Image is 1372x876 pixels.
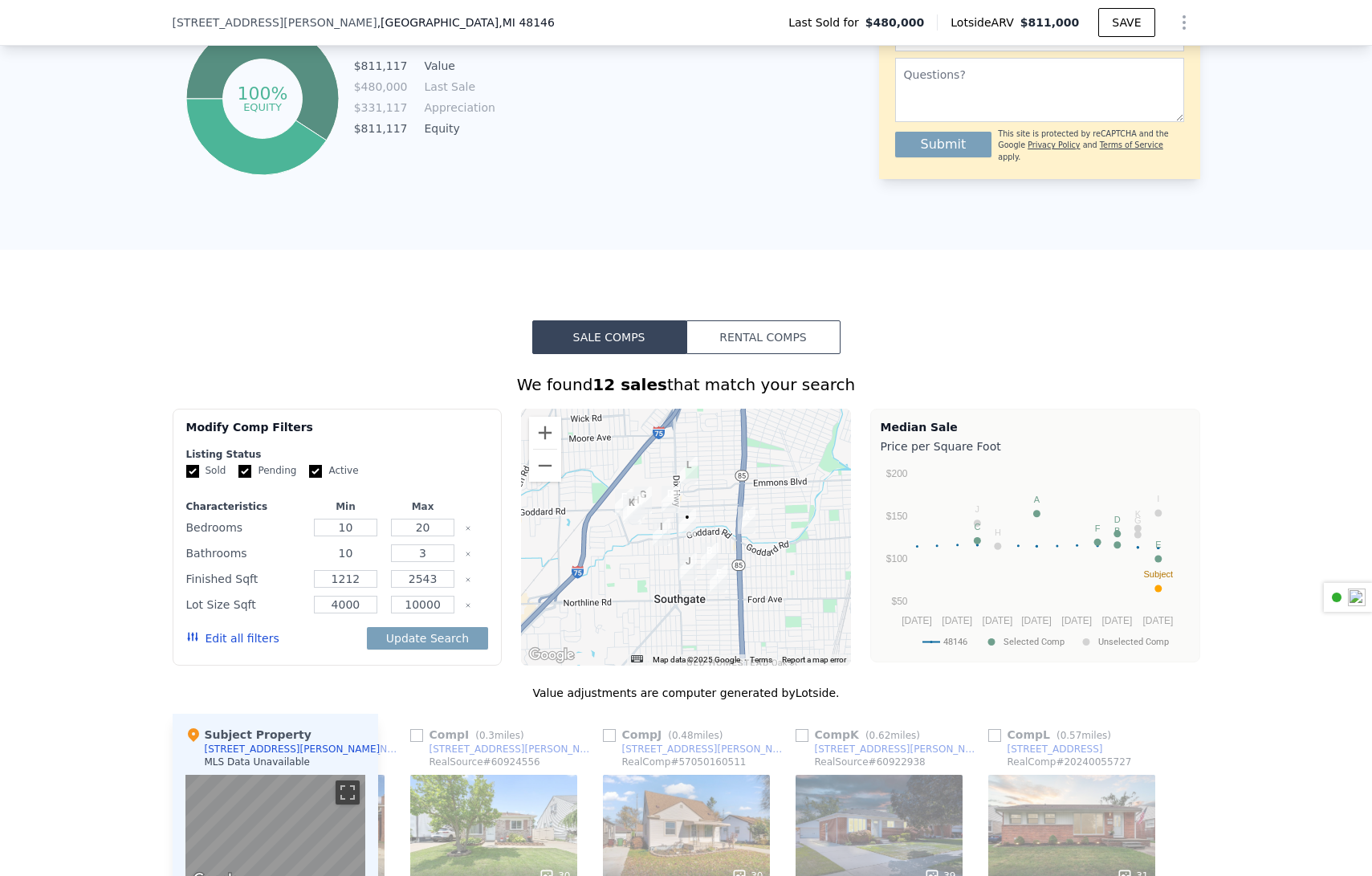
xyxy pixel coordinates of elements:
div: 11164 Kennebec Ave [615,489,633,516]
div: Bathrooms [186,542,304,564]
a: [STREET_ADDRESS][PERSON_NAME] [796,743,982,756]
tspan: 100% [238,84,288,104]
label: Pending [238,464,296,478]
label: Sold [186,464,226,478]
span: ( miles) [662,730,729,741]
a: Terms of Service [1100,141,1163,149]
div: RealComp # 20240055727 [1008,756,1132,768]
td: Last Sale [421,78,494,96]
div: [STREET_ADDRESS][PERSON_NAME] [622,743,789,756]
strong: 12 sales [592,375,667,394]
text: [DATE] [902,615,932,626]
div: RealSource # 60922938 [815,756,926,768]
button: Submit [895,132,992,157]
button: Clear [465,577,471,583]
td: $811,117 [353,57,409,75]
button: Zoom in [529,417,561,449]
div: Min [310,500,381,513]
span: Lotside ARV [951,14,1020,31]
button: Sale Comps [532,320,686,354]
div: [STREET_ADDRESS][PERSON_NAME] [815,743,982,756]
text: $50 [891,596,907,607]
td: $480,000 [353,78,409,96]
td: $331,117 [353,99,409,116]
button: Toggle fullscreen view [336,780,360,805]
input: Active [309,465,322,478]
text: Selected Comp [1004,637,1065,647]
text: $150 [885,511,907,522]
span: Map data ©2025 Google [653,655,740,664]
div: Price per Square Foot [881,435,1190,458]
text: $200 [885,468,907,479]
button: Keyboard shortcuts [631,655,642,662]
text: [DATE] [942,615,972,626]
div: Finished Sqft [186,568,304,590]
text: J [975,504,979,514]
div: Modify Comp Filters [186,419,489,448]
div: This site is protected by reCAPTCHA and the Google and apply. [998,128,1183,163]
button: Clear [465,602,471,609]
text: E [1155,540,1161,549]
button: Clear [465,551,471,557]
div: Comp J [603,727,730,743]
span: ( miles) [1050,730,1118,741]
input: Sold [186,465,199,478]
div: 1960 Michigan Blvd [662,486,679,513]
div: Listing Status [186,448,489,461]
a: Report a map error [782,655,846,664]
div: 14544 Michigan Blvd [634,487,652,514]
span: 0.48 [672,730,694,741]
td: Appreciation [421,99,494,116]
span: 0.3 [479,730,495,741]
button: Update Search [367,627,488,650]
button: Edit all filters [186,630,279,646]
text: 48146 [943,637,967,647]
div: Lot Size Sqft [186,593,304,616]
div: We found that match your search [173,373,1200,396]
td: $811,117 [353,120,409,137]
span: $811,000 [1020,16,1080,29]
span: 0.57 [1061,730,1082,741]
div: 1094 Cloverlawn Blvd [738,507,755,534]
img: Google [525,645,578,666]
span: ( miles) [859,730,926,741]
div: MLS Data Unavailable [205,756,311,768]
div: [STREET_ADDRESS][PERSON_NAME] [205,743,381,756]
text: F [1094,524,1100,533]
div: RealSource # 60924556 [430,756,540,768]
div: 13708 Birrell St [679,553,697,581]
button: Zoom out [529,450,561,482]
div: Bedrooms [186,516,304,539]
div: A chart. [881,458,1190,658]
text: A [1033,495,1040,504]
text: D [1113,515,1120,524]
text: K [1134,509,1141,519]
tspan: equity [243,100,282,112]
text: H [994,528,1000,537]
span: $480,000 [865,14,925,31]
div: 1785 Winchester Ave [680,457,698,484]
button: Rental Comps [686,320,841,354]
a: [STREET_ADDRESS][PERSON_NAME] [410,743,596,756]
div: Characteristics [186,500,304,513]
text: C [974,522,980,532]
span: [STREET_ADDRESS][PERSON_NAME] [173,14,377,31]
td: Value [421,57,494,75]
text: B [1114,526,1120,536]
div: [STREET_ADDRESS] [1008,743,1103,756]
text: [DATE] [1101,615,1132,626]
button: Show Options [1168,6,1200,39]
div: 14715 Leblanc Ave [623,495,641,522]
text: [DATE] [1061,615,1092,626]
button: Clear [465,525,471,532]
text: G [1134,515,1142,525]
div: Subject Property [185,727,311,743]
td: Equity [421,120,494,137]
div: 14616 Leblanc Ave [627,492,645,519]
a: [STREET_ADDRESS] [988,743,1103,756]
text: $100 [885,553,907,564]
div: [STREET_ADDRESS][PERSON_NAME] [430,743,596,756]
div: 13093 Edison St [710,565,727,593]
a: [STREET_ADDRESS][PERSON_NAME] [603,743,789,756]
div: Median Sale [881,419,1190,435]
